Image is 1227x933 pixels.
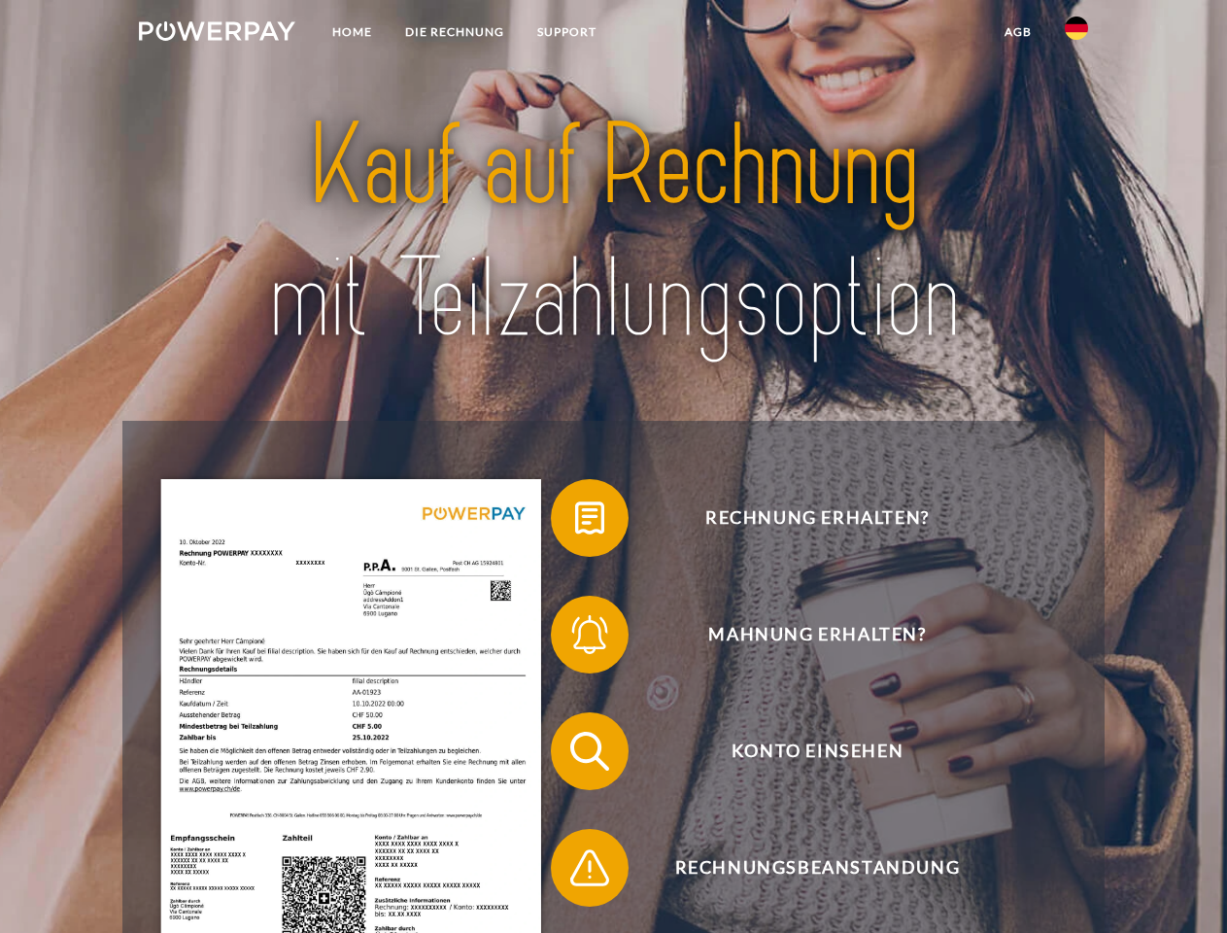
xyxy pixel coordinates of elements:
span: Mahnung erhalten? [579,596,1055,674]
span: Rechnungsbeanstandung [579,829,1055,907]
button: Konto einsehen [551,712,1056,790]
img: logo-powerpay-white.svg [139,21,295,41]
img: qb_search.svg [565,727,614,776]
a: agb [988,15,1048,50]
a: SUPPORT [521,15,613,50]
img: de [1065,17,1088,40]
img: qb_bell.svg [565,610,614,659]
span: Konto einsehen [579,712,1055,790]
img: qb_bill.svg [565,494,614,542]
img: qb_warning.svg [565,844,614,892]
button: Mahnung erhalten? [551,596,1056,674]
a: Home [316,15,389,50]
button: Rechnungsbeanstandung [551,829,1056,907]
a: DIE RECHNUNG [389,15,521,50]
img: title-powerpay_de.svg [186,93,1041,372]
button: Rechnung erhalten? [551,479,1056,557]
span: Rechnung erhalten? [579,479,1055,557]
